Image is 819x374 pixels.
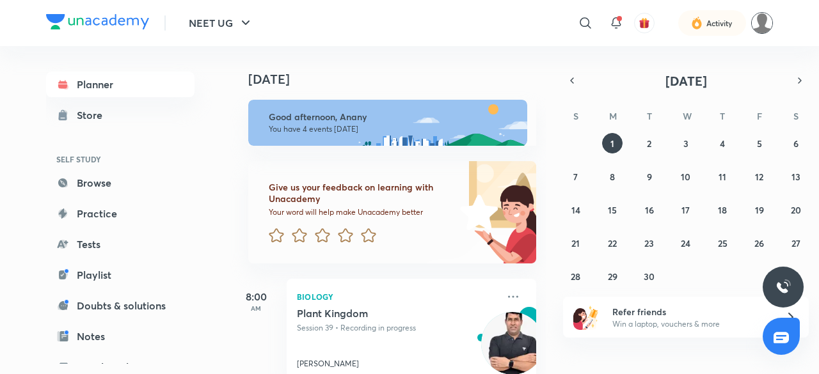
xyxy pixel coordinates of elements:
[791,204,801,216] abbr: September 20, 2025
[46,262,195,288] a: Playlist
[639,133,660,153] button: September 2, 2025
[639,233,660,253] button: September 23, 2025
[602,133,623,153] button: September 1, 2025
[793,137,799,150] abbr: September 6, 2025
[46,201,195,226] a: Practice
[608,237,617,249] abbr: September 22, 2025
[720,110,725,122] abbr: Thursday
[46,14,149,33] a: Company Logo
[683,110,692,122] abbr: Wednesday
[647,137,651,150] abbr: September 2, 2025
[683,137,688,150] abbr: September 3, 2025
[639,17,650,29] img: avatar
[754,237,764,249] abbr: September 26, 2025
[749,166,770,187] button: September 12, 2025
[639,266,660,286] button: September 30, 2025
[720,137,725,150] abbr: September 4, 2025
[77,107,110,123] div: Store
[681,204,690,216] abbr: September 17, 2025
[786,133,806,153] button: September 6, 2025
[644,270,655,283] abbr: September 30, 2025
[608,270,617,283] abbr: September 29, 2025
[712,199,733,220] button: September 18, 2025
[602,266,623,286] button: September 29, 2025
[610,171,615,183] abbr: September 8, 2025
[647,110,652,122] abbr: Tuesday
[786,166,806,187] button: September 13, 2025
[749,199,770,220] button: September 19, 2025
[755,204,764,216] abbr: September 19, 2025
[786,199,806,220] button: September 20, 2025
[612,318,770,330] p: Win a laptop, vouchers & more
[269,111,516,123] h6: Good afternoon, Anany
[230,289,282,304] h5: 8:00
[566,233,586,253] button: September 21, 2025
[712,233,733,253] button: September 25, 2025
[755,171,763,183] abbr: September 12, 2025
[634,13,655,33] button: avatar
[791,237,800,249] abbr: September 27, 2025
[566,266,586,286] button: September 28, 2025
[645,204,654,216] abbr: September 16, 2025
[749,133,770,153] button: September 5, 2025
[644,237,654,249] abbr: September 23, 2025
[718,237,728,249] abbr: September 25, 2025
[571,270,580,283] abbr: September 28, 2025
[602,233,623,253] button: September 22, 2025
[665,72,707,90] span: [DATE]
[248,72,549,87] h4: [DATE]
[181,10,261,36] button: NEET UG
[297,307,456,320] h5: Plant Kingdom
[46,170,195,196] a: Browse
[46,293,195,318] a: Doubts & solutions
[612,305,770,318] h6: Refer friends
[757,110,762,122] abbr: Friday
[46,148,195,170] h6: SELF STUDY
[712,133,733,153] button: September 4, 2025
[581,72,791,90] button: [DATE]
[46,102,195,128] a: Store
[681,237,690,249] abbr: September 24, 2025
[775,279,791,295] img: ttu
[573,171,578,183] abbr: September 7, 2025
[46,72,195,97] a: Planner
[786,233,806,253] button: September 27, 2025
[681,171,690,183] abbr: September 10, 2025
[566,166,586,187] button: September 7, 2025
[676,199,696,220] button: September 17, 2025
[757,137,762,150] abbr: September 5, 2025
[573,110,578,122] abbr: Sunday
[297,289,498,304] p: Biology
[571,204,580,216] abbr: September 14, 2025
[46,14,149,29] img: Company Logo
[571,237,580,249] abbr: September 21, 2025
[609,110,617,122] abbr: Monday
[719,171,726,183] abbr: September 11, 2025
[691,15,703,31] img: activity
[46,231,195,257] a: Tests
[718,204,727,216] abbr: September 18, 2025
[269,182,456,205] h6: Give us your feedback on learning with Unacademy
[297,358,359,370] p: [PERSON_NAME]
[610,137,614,150] abbr: September 1, 2025
[749,233,770,253] button: September 26, 2025
[46,323,195,349] a: Notes
[676,133,696,153] button: September 3, 2025
[297,322,498,334] p: Session 39 • Recording in progress
[793,110,799,122] abbr: Saturday
[602,166,623,187] button: September 8, 2025
[712,166,733,187] button: September 11, 2025
[676,166,696,187] button: September 10, 2025
[248,100,527,146] img: afternoon
[417,161,536,263] img: feedback_image
[791,171,800,183] abbr: September 13, 2025
[639,199,660,220] button: September 16, 2025
[269,124,516,134] p: You have 4 events [DATE]
[230,304,282,312] p: AM
[751,12,773,34] img: Anany Minz
[269,207,456,217] p: Your word will help make Unacademy better
[639,166,660,187] button: September 9, 2025
[608,204,617,216] abbr: September 15, 2025
[566,199,586,220] button: September 14, 2025
[573,304,599,330] img: referral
